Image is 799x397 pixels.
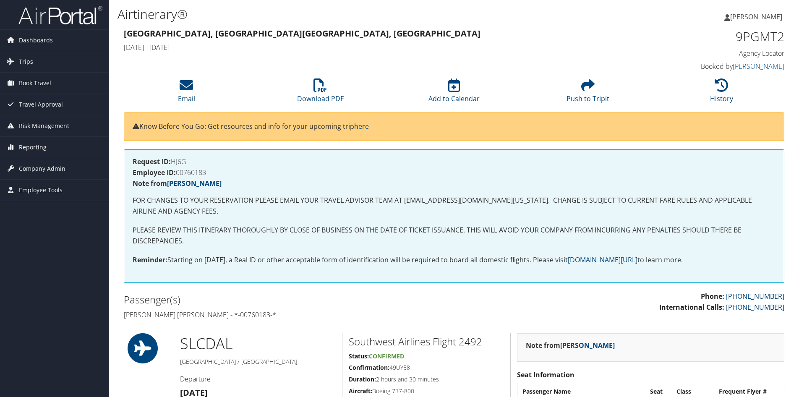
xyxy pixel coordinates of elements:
[133,255,167,264] strong: Reminder:
[133,195,775,217] p: FOR CHANGES TO YOUR RESERVATION PLEASE EMAIL YOUR TRAVEL ADVISOR TEAM AT [EMAIL_ADDRESS][DOMAIN_N...
[19,73,51,94] span: Book Travel
[19,51,33,72] span: Trips
[629,49,784,58] h4: Agency Locator
[349,375,504,384] h5: 2 hours and 30 minutes
[133,121,775,132] p: Know Before You Go: Get resources and info for your upcoming trip
[124,43,616,52] h4: [DATE] - [DATE]
[124,28,480,39] strong: [GEOGRAPHIC_DATA], [GEOGRAPHIC_DATA] [GEOGRAPHIC_DATA], [GEOGRAPHIC_DATA]
[629,62,784,71] h4: Booked by
[349,334,504,349] h2: Southwest Airlines Flight 2492
[349,387,372,395] strong: Aircraft:
[567,83,609,103] a: Push to Tripit
[629,28,784,45] h1: 9PGMT2
[178,83,195,103] a: Email
[297,83,344,103] a: Download PDF
[710,83,733,103] a: History
[167,179,222,188] a: [PERSON_NAME]
[369,352,404,360] span: Confirmed
[349,387,504,395] h5: Boeing 737-800
[19,158,65,179] span: Company Admin
[730,12,782,21] span: [PERSON_NAME]
[349,363,389,371] strong: Confirmation:
[180,333,336,354] h1: SLC DAL
[724,4,791,29] a: [PERSON_NAME]
[568,255,637,264] a: [DOMAIN_NAME][URL]
[560,341,615,350] a: [PERSON_NAME]
[526,341,615,350] strong: Note from
[19,30,53,51] span: Dashboards
[349,363,504,372] h5: 49UY58
[701,292,724,301] strong: Phone:
[124,293,448,307] h2: Passenger(s)
[428,83,480,103] a: Add to Calendar
[133,168,176,177] strong: Employee ID:
[726,303,784,312] a: [PHONE_NUMBER]
[349,352,369,360] strong: Status:
[180,358,336,366] h5: [GEOGRAPHIC_DATA] / [GEOGRAPHIC_DATA]
[133,255,775,266] p: Starting on [DATE], a Real ID or other acceptable form of identification will be required to boar...
[133,157,171,166] strong: Request ID:
[19,137,47,158] span: Reporting
[733,62,784,71] a: [PERSON_NAME]
[354,122,369,131] a: here
[133,169,775,176] h4: 00760183
[117,5,566,23] h1: Airtinerary®
[133,158,775,165] h4: HJ6G
[124,310,448,319] h4: [PERSON_NAME] [PERSON_NAME] - *-00760183-*
[133,225,775,246] p: PLEASE REVIEW THIS ITINERARY THOROUGHLY BY CLOSE OF BUSINESS ON THE DATE OF TICKET ISSUANCE. THIS...
[19,180,63,201] span: Employee Tools
[659,303,724,312] strong: International Calls:
[18,5,102,25] img: airportal-logo.png
[19,115,69,136] span: Risk Management
[180,374,336,384] h4: Departure
[133,179,222,188] strong: Note from
[19,94,63,115] span: Travel Approval
[349,375,376,383] strong: Duration:
[517,370,574,379] strong: Seat Information
[726,292,784,301] a: [PHONE_NUMBER]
